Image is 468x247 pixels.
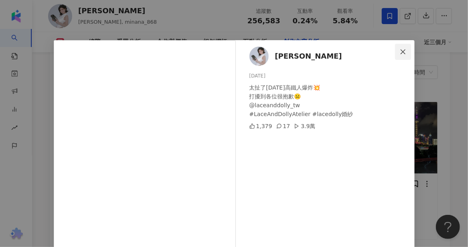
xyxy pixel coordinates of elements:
[249,83,408,118] div: 太扯了[DATE]高鐵人爆炸💥 打擾到各位很抱歉☹️ @laceanddolly_tw #LaceAndDollyAtelier #lacedolly婚紗
[249,47,397,66] a: KOL Avatar[PERSON_NAME]
[275,51,342,62] span: [PERSON_NAME]
[294,122,315,131] div: 3.9萬
[249,122,272,131] div: 1,379
[395,44,411,60] button: Close
[249,72,408,80] div: [DATE]
[249,47,269,66] img: KOL Avatar
[400,49,406,55] span: close
[276,122,290,131] div: 17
